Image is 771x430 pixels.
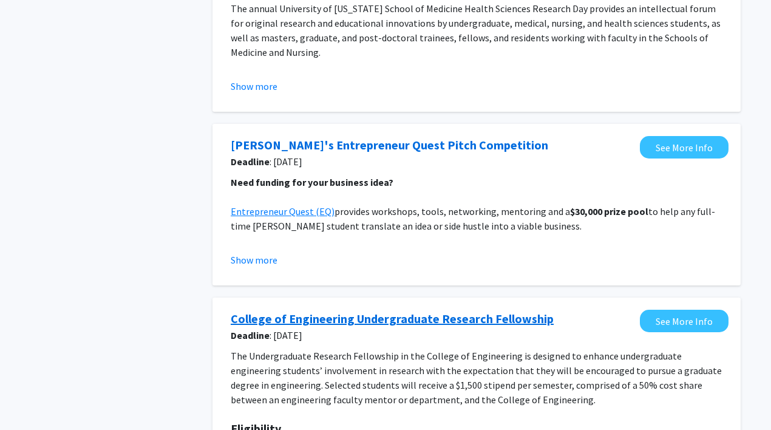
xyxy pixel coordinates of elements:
[231,176,393,188] strong: Need funding for your business idea?
[231,136,548,154] a: Opens in a new tab
[640,310,729,332] a: Opens in a new tab
[231,1,722,60] p: The annual University of [US_STATE] School of Medicine Health Sciences Research Day provides an i...
[231,154,634,169] span: : [DATE]
[570,205,648,217] strong: $30,000 prize pool
[231,79,277,94] button: Show more
[231,328,634,343] span: : [DATE]
[231,155,270,168] b: Deadline
[231,253,277,267] button: Show more
[335,205,570,217] span: provides workshops, tools, networking, mentoring and a
[231,205,335,217] a: Entrepreneur Quest (EQ)
[640,136,729,159] a: Opens in a new tab
[231,310,554,328] a: Opens in a new tab
[9,375,52,421] iframe: Chat
[231,350,722,406] span: The Undergraduate Research Fellowship in the College of Engineering is designed to enhance underg...
[231,329,270,341] b: Deadline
